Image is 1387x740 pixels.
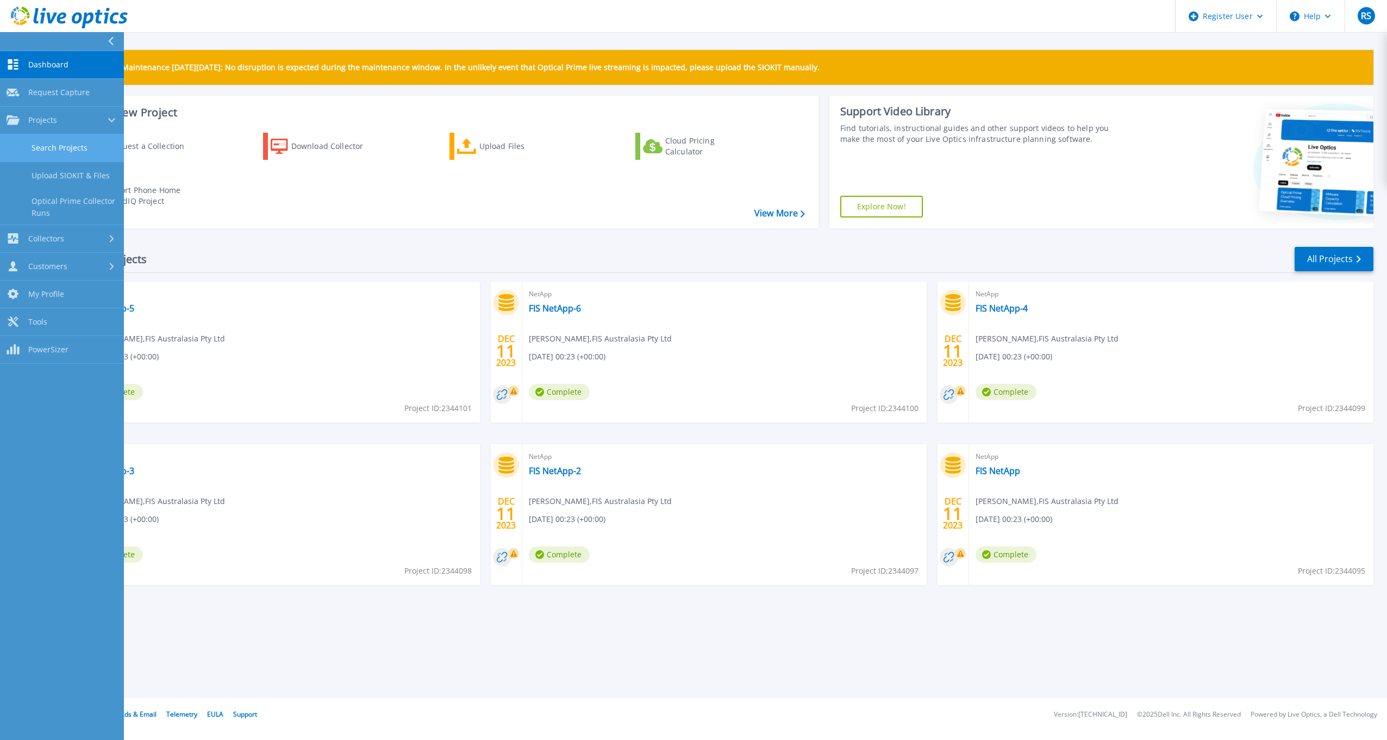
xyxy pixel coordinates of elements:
span: NetApp [82,451,473,463]
span: Collectors [28,234,64,244]
span: Projects [28,115,57,125]
span: Complete [976,384,1036,400]
span: NetApp [82,288,473,300]
span: [PERSON_NAME] , FIS Australasia Pty Ltd [82,495,225,507]
span: Customers [28,262,67,271]
span: Request Capture [28,88,90,97]
p: Scheduled Maintenance [DATE][DATE]: No disruption is expected during the maintenance window. In t... [81,63,820,72]
span: [DATE] 00:23 (+00:00) [529,351,605,363]
a: Download Collector [263,133,384,160]
span: Project ID: 2344097 [851,565,919,577]
span: Project ID: 2344099 [1298,402,1365,414]
div: Download Collector [291,135,378,157]
a: EULA [207,710,223,719]
a: Support [233,710,257,719]
a: FIS NetApp-2 [529,465,581,476]
a: Explore Now! [840,196,923,217]
span: NetApp [529,288,920,300]
span: [PERSON_NAME] , FIS Australasia Pty Ltd [976,333,1119,345]
span: 11 [943,346,963,356]
a: Ads & Email [120,710,157,719]
span: 11 [943,509,963,518]
a: FIS NetApp-6 [529,303,581,314]
span: [DATE] 00:23 (+00:00) [976,351,1052,363]
div: Support Video Library [840,104,1121,119]
span: [DATE] 00:23 (+00:00) [529,513,605,525]
h3: Start a New Project [77,107,804,119]
span: Complete [529,546,590,563]
a: Request a Collection [77,133,198,160]
div: Cloud Pricing Calculator [665,135,752,157]
li: Version: [TECHNICAL_ID] [1054,711,1127,718]
a: All Projects [1295,247,1373,271]
div: Request a Collection [108,135,195,157]
div: DEC 2023 [496,331,516,371]
span: 11 [496,346,516,356]
span: Project ID: 2344100 [851,402,919,414]
span: [DATE] 00:23 (+00:00) [976,513,1052,525]
div: Find tutorials, instructional guides and other support videos to help you make the most of your L... [840,123,1121,145]
div: DEC 2023 [496,494,516,533]
div: Upload Files [479,135,566,157]
a: Cloud Pricing Calculator [635,133,757,160]
div: DEC 2023 [942,494,963,533]
span: [PERSON_NAME] , FIS Australasia Pty Ltd [529,495,672,507]
span: Project ID: 2344101 [404,402,472,414]
a: Upload Files [449,133,571,160]
a: View More [754,208,805,219]
span: [PERSON_NAME] , FIS Australasia Pty Ltd [529,333,672,345]
span: NetApp [976,451,1367,463]
span: PowerSizer [28,345,68,355]
span: Complete [976,546,1036,563]
a: Telemetry [166,710,197,719]
a: FIS NetApp-4 [976,303,1028,314]
div: DEC 2023 [942,331,963,371]
span: 11 [496,509,516,518]
span: My Profile [28,289,64,299]
span: Complete [529,384,590,400]
span: Tools [28,317,47,327]
span: NetApp [976,288,1367,300]
div: Import Phone Home CloudIQ Project [107,185,191,207]
span: RS [1361,11,1371,20]
span: Dashboard [28,60,68,70]
span: [PERSON_NAME] , FIS Australasia Pty Ltd [82,333,225,345]
span: NetApp [529,451,920,463]
span: Project ID: 2344098 [404,565,472,577]
span: Project ID: 2344095 [1298,565,1365,577]
span: [PERSON_NAME] , FIS Australasia Pty Ltd [976,495,1119,507]
li: © 2025 Dell Inc. All Rights Reserved [1137,711,1241,718]
li: Powered by Live Optics, a Dell Technology [1251,711,1377,718]
a: FIS NetApp [976,465,1020,476]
